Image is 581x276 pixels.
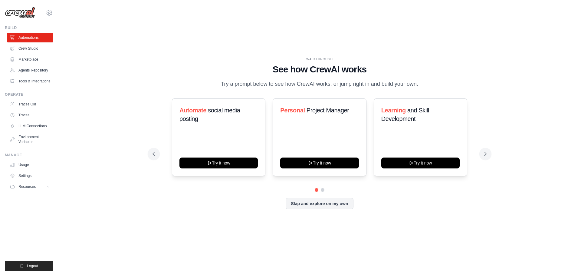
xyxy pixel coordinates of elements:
h1: See how CrewAI works [153,64,487,75]
span: and Skill Development [381,107,429,122]
div: Manage [5,153,53,158]
button: Resources [7,182,53,191]
a: Usage [7,160,53,170]
a: Settings [7,171,53,181]
a: Marketplace [7,55,53,64]
a: Agents Repository [7,65,53,75]
button: Skip and explore on my own [286,198,353,209]
button: Try it now [381,158,460,168]
button: Logout [5,261,53,271]
button: Try it now [280,158,359,168]
div: WALKTHROUGH [153,57,487,62]
a: Crew Studio [7,44,53,53]
span: Learning [381,107,406,114]
a: Traces [7,110,53,120]
div: Build [5,25,53,30]
a: LLM Connections [7,121,53,131]
a: Environment Variables [7,132,53,147]
span: social media posting [179,107,240,122]
p: Try a prompt below to see how CrewAI works, or jump right in and build your own. [218,80,421,88]
div: Operate [5,92,53,97]
a: Traces Old [7,99,53,109]
img: Logo [5,7,35,18]
span: Personal [280,107,305,114]
span: Project Manager [307,107,349,114]
a: Tools & Integrations [7,76,53,86]
span: Automate [179,107,206,114]
span: Resources [18,184,36,189]
span: Logout [27,264,38,268]
a: Automations [7,33,53,42]
button: Try it now [179,158,258,168]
